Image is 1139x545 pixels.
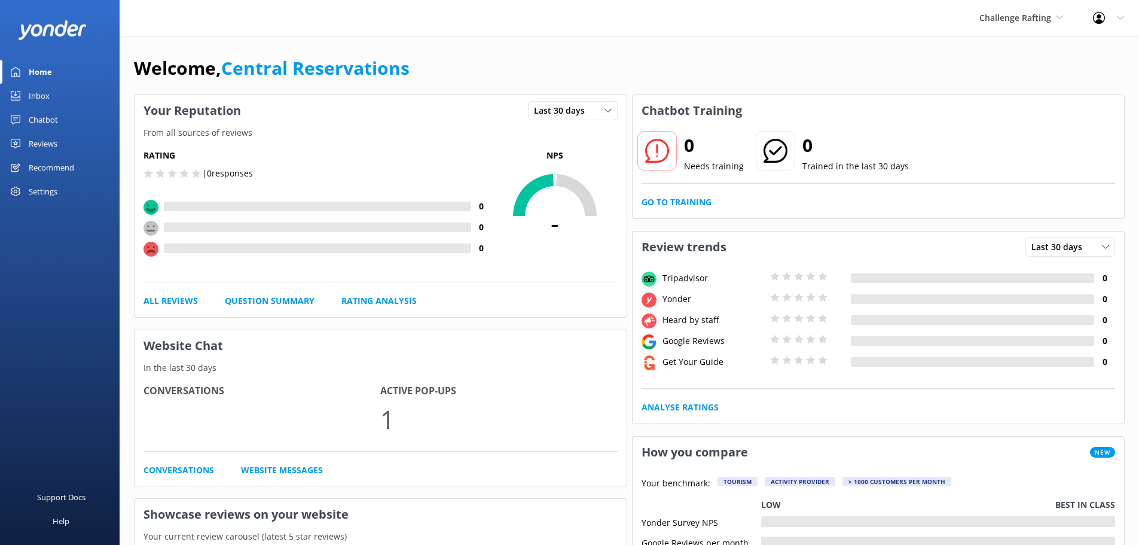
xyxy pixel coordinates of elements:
p: In the last 30 days [135,361,627,375]
p: NPS [492,149,618,162]
div: Reviews [29,132,57,156]
a: Question Summary [225,294,314,307]
div: Support Docs [37,485,85,509]
span: Last 30 days [534,104,592,117]
p: Your current review carousel (latest 5 star reviews) [135,530,627,543]
h2: 0 [684,131,744,160]
h4: Active Pop-ups [380,383,617,399]
div: > 1000 customers per month [842,477,951,486]
span: Challenge Rafting [979,12,1051,23]
a: Website Messages [241,464,323,477]
p: 1 [380,399,617,439]
h3: Your Reputation [135,95,250,126]
div: Tripadvisor [659,272,767,285]
p: Best in class [1055,498,1115,511]
a: Go to Training [642,196,712,209]
div: Yonder Survey NPS [642,516,761,527]
h4: 0 [471,221,492,234]
h3: Showcase reviews on your website [135,499,627,530]
a: Central Reservations [221,56,410,80]
div: Get Your Guide [659,355,767,369]
h4: 0 [1094,355,1115,369]
div: Activity Provider [765,477,835,486]
p: Needs training [684,160,744,173]
div: Help [53,509,69,533]
span: New [1090,447,1115,458]
h3: Review trends [633,232,735,263]
h4: Conversations [143,383,380,399]
img: yonder-white-logo.png [18,20,87,40]
p: From all sources of reviews [135,126,627,139]
h4: 0 [471,200,492,213]
span: - [492,208,618,238]
a: All Reviews [143,294,198,307]
div: Tourism [717,477,758,486]
h1: Welcome, [134,54,410,83]
div: Home [29,60,52,84]
h3: Website Chat [135,330,627,361]
p: Low [761,498,781,511]
div: Yonder [659,293,767,306]
h3: Chatbot Training [633,95,751,126]
h3: How you compare [633,437,757,468]
div: Google Reviews [659,334,767,348]
span: Last 30 days [1031,240,1089,254]
p: Your benchmark: [642,477,710,491]
h4: 0 [1094,272,1115,285]
div: Inbox [29,84,50,108]
a: Rating Analysis [341,294,417,307]
div: Recommend [29,156,74,179]
h4: 0 [1094,293,1115,306]
h5: Rating [143,149,492,162]
h4: 0 [1094,334,1115,348]
a: Conversations [143,464,214,477]
h4: 0 [1094,313,1115,327]
h4: 0 [471,242,492,255]
div: Settings [29,179,57,203]
p: | 0 responses [202,167,253,180]
div: Chatbot [29,108,58,132]
p: Trained in the last 30 days [802,160,909,173]
h2: 0 [802,131,909,160]
a: Analyse Ratings [642,401,719,414]
div: Heard by staff [659,313,767,327]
